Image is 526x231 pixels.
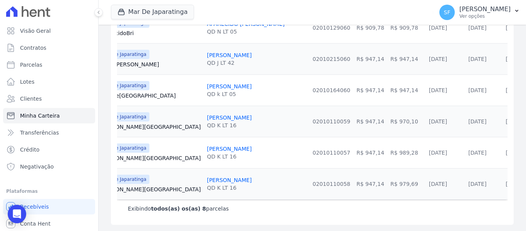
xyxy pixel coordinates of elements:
a: [DATE] [468,118,486,125]
a: Parcelas [3,57,95,73]
span: Lotes [20,78,35,86]
p: Exibindo parcelas [128,205,229,212]
a: [DATE] [468,181,486,187]
a: APARECIDO [PERSON_NAME] [207,21,285,27]
td: R$ 979,69 [387,168,426,199]
div: Plataformas [6,187,92,196]
a: [DATE] [506,25,524,31]
a: [DATE] [429,87,447,93]
div: QD N LT 05 [207,28,285,35]
td: R$ 947,14 [387,74,426,106]
a: [DATE] [506,118,524,125]
span: Minha Carteira [20,112,60,120]
span: Negativação [20,163,54,170]
a: [DATE] [429,150,447,156]
a: Transferências [3,125,95,140]
a: [DATE] [429,118,447,125]
span: Clientes [20,95,42,103]
a: [PERSON_NAME][GEOGRAPHIC_DATA] [99,123,201,131]
a: [DATE] [506,56,524,62]
a: Visão Geral [3,23,95,39]
a: Lotes [3,74,95,89]
div: QD K LT 16 [207,184,251,192]
a: [DATE] [506,87,524,93]
td: R$ 947,14 [353,74,387,106]
a: [DATE] [506,181,524,187]
p: Ver opções [459,13,511,19]
td: R$ 909,78 [353,12,387,43]
span: Contratos [20,44,46,52]
td: R$ 947,14 [353,168,387,199]
a: [PERSON_NAME] [207,146,251,152]
span: Mar de Japaratinga [99,175,149,184]
a: [DATE] [429,181,447,187]
span: Mar de Japaratinga [99,112,149,121]
a: Minha Carteira [3,108,95,123]
a: [PERSON_NAME] [207,52,251,58]
td: R$ 989,28 [387,137,426,168]
button: Mar De Japaratinga [111,5,194,19]
a: [DATE] [468,150,486,156]
a: [DATE] [506,150,524,156]
div: QD J LT 42 [207,59,251,67]
span: Visão Geral [20,27,51,35]
a: 02010110058 [313,181,350,187]
a: Contratos [3,40,95,56]
a: 02010110057 [313,150,350,156]
td: R$ 947,14 [353,43,387,74]
a: [DATE] [468,87,486,93]
a: [PERSON_NAME] [207,83,251,89]
a: [PERSON_NAME] [207,115,251,121]
a: [DATE] [468,25,486,31]
a: Clientes [3,91,95,106]
a: Crédito [3,142,95,157]
button: SF [PERSON_NAME] Ver opções [433,2,526,23]
td: R$ 947,14 [387,43,426,74]
td: R$ 947,14 [353,106,387,137]
span: SF [444,10,451,15]
span: Crédito [20,146,40,153]
div: QD K LT 16 [207,121,251,129]
a: Viviane[GEOGRAPHIC_DATA] [99,92,201,99]
span: Mar de Japaratinga [99,143,149,153]
a: AparecidoBri [99,29,201,37]
td: R$ 970,10 [387,106,426,137]
a: Jeane[PERSON_NAME] [99,61,201,68]
a: [DATE] [429,56,447,62]
b: todos(as) os(as) 8 [151,206,206,212]
a: [DATE] [468,56,486,62]
a: [PERSON_NAME][GEOGRAPHIC_DATA] [99,185,201,193]
span: Recebíveis [20,203,49,211]
a: 02010164060 [313,87,350,93]
div: Open Intercom Messenger [8,205,26,223]
td: R$ 909,78 [387,12,426,43]
a: 02010129060 [313,25,350,31]
span: Conta Hent [20,220,50,228]
a: Recebíveis [3,199,95,214]
a: [PERSON_NAME][GEOGRAPHIC_DATA] [99,154,201,162]
span: Mar de Japaratinga [99,81,149,90]
div: QD K LT 16 [207,153,251,160]
div: QD k LT 05 [207,90,251,98]
span: Transferências [20,129,59,137]
p: [PERSON_NAME] [459,5,511,13]
a: [PERSON_NAME] [207,177,251,183]
a: 02010110059 [313,118,350,125]
span: Mar de Japaratinga [99,50,149,59]
a: [DATE] [429,25,447,31]
a: Negativação [3,159,95,174]
a: 02010215060 [313,56,350,62]
td: R$ 947,14 [353,137,387,168]
span: Parcelas [20,61,42,69]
